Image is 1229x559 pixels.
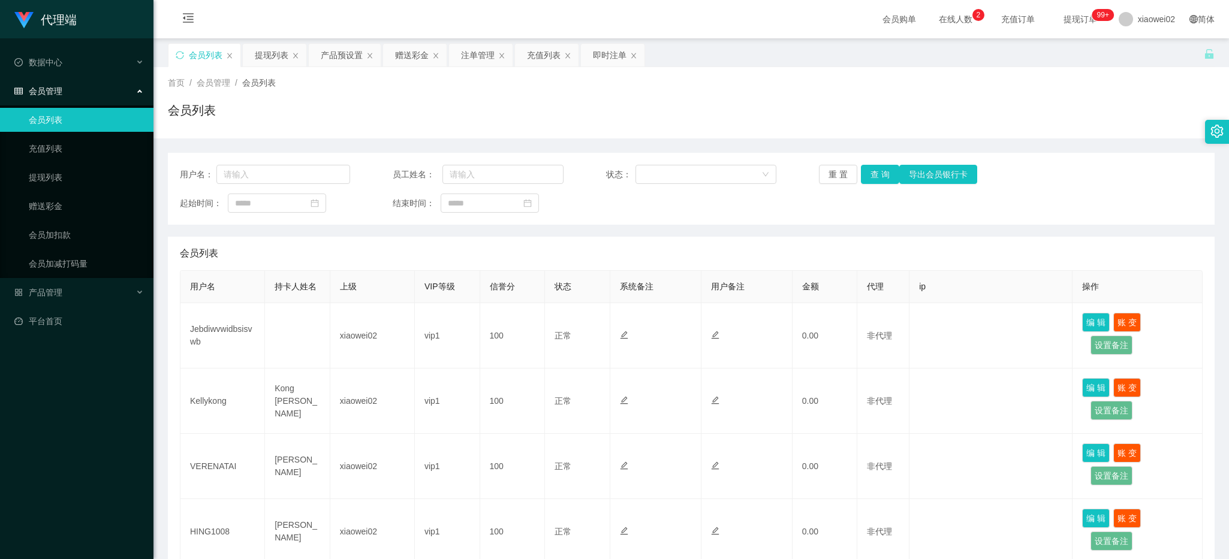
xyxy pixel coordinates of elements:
i: 图标: setting [1210,125,1224,138]
span: 信誉分 [490,282,515,291]
span: 上级 [340,282,357,291]
td: VERENATAI [180,434,265,499]
td: 100 [480,434,546,499]
span: 用户备注 [711,282,745,291]
span: 产品管理 [14,288,62,297]
i: 图标: calendar [523,199,532,207]
span: 会员管理 [14,86,62,96]
sup: 1197 [1092,9,1114,21]
span: 非代理 [867,331,892,340]
span: 金额 [802,282,819,291]
span: VIP等级 [424,282,455,291]
div: 即时注单 [593,44,626,67]
span: 数据中心 [14,58,62,67]
td: 0.00 [793,434,858,499]
td: vip1 [415,434,480,499]
i: 图标: unlock [1204,49,1215,59]
td: 0.00 [793,368,858,434]
td: 0.00 [793,303,858,368]
span: / [189,78,192,87]
span: 正常 [555,527,571,536]
span: 持卡人姓名 [275,282,317,291]
button: 编 辑 [1082,443,1110,463]
i: 图标: calendar [311,199,319,207]
td: xiaowei02 [330,434,415,499]
button: 编 辑 [1082,509,1110,528]
button: 设置备注 [1091,401,1132,420]
div: 赠送彩金 [395,44,429,67]
i: 图标: edit [711,527,719,535]
div: 会员列表 [189,44,222,67]
span: 会员管理 [197,78,230,87]
i: 图标: close [292,52,299,59]
td: 100 [480,368,546,434]
span: 充值订单 [995,15,1041,23]
i: 图标: close [226,52,233,59]
input: 请输入 [216,165,350,184]
span: 用户名 [190,282,215,291]
td: Kong [PERSON_NAME] [265,368,330,434]
i: 图标: close [498,52,505,59]
td: vip1 [415,303,480,368]
a: 会员列表 [29,108,144,132]
span: 会员列表 [180,246,218,261]
td: 100 [480,303,546,368]
span: 非代理 [867,527,892,536]
sup: 2 [972,9,984,21]
i: 图标: global [1189,15,1198,23]
button: 账 变 [1113,378,1141,397]
div: 提现列表 [255,44,288,67]
i: 图标: edit [711,331,719,339]
a: 赠送彩金 [29,194,144,218]
button: 查 询 [861,165,899,184]
a: 图标: dashboard平台首页 [14,309,144,333]
a: 充值列表 [29,137,144,161]
i: 图标: close [564,52,571,59]
span: 员工姓名： [393,168,442,181]
i: 图标: check-circle-o [14,58,23,67]
td: Jebdiwvwidbsisvwb [180,303,265,368]
button: 设置备注 [1091,336,1132,355]
a: 会员加减打码量 [29,252,144,276]
span: 首页 [168,78,185,87]
span: / [235,78,237,87]
i: 图标: table [14,87,23,95]
span: 在线人数 [933,15,978,23]
img: logo.9652507e.png [14,12,34,29]
a: 代理端 [14,14,77,24]
button: 编 辑 [1082,378,1110,397]
span: 操作 [1082,282,1099,291]
button: 导出会员银行卡 [899,165,977,184]
span: 系统备注 [620,282,653,291]
span: 非代理 [867,396,892,406]
span: 正常 [555,396,571,406]
i: 图标: close [432,52,439,59]
span: 状态： [606,168,636,181]
button: 编 辑 [1082,313,1110,332]
span: 非代理 [867,461,892,471]
button: 账 变 [1113,443,1141,463]
span: 正常 [555,461,571,471]
div: 注单管理 [461,44,495,67]
span: 结束时间： [393,197,441,210]
span: 正常 [555,331,571,340]
i: 图标: edit [620,461,628,470]
td: [PERSON_NAME] [265,434,330,499]
i: 图标: close [366,52,373,59]
td: xiaowei02 [330,303,415,368]
button: 重 置 [819,165,857,184]
div: 充值列表 [527,44,561,67]
a: 提现列表 [29,165,144,189]
span: 会员列表 [242,78,276,87]
i: 图标: appstore-o [14,288,23,297]
button: 账 变 [1113,509,1141,528]
i: 图标: edit [620,396,628,404]
i: 图标: menu-fold [168,1,209,39]
td: Kellykong [180,368,265,434]
input: 请输入 [442,165,564,184]
i: 图标: edit [620,527,628,535]
td: vip1 [415,368,480,434]
a: 会员加扣款 [29,223,144,247]
span: 用户名： [180,168,216,181]
button: 账 变 [1113,313,1141,332]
